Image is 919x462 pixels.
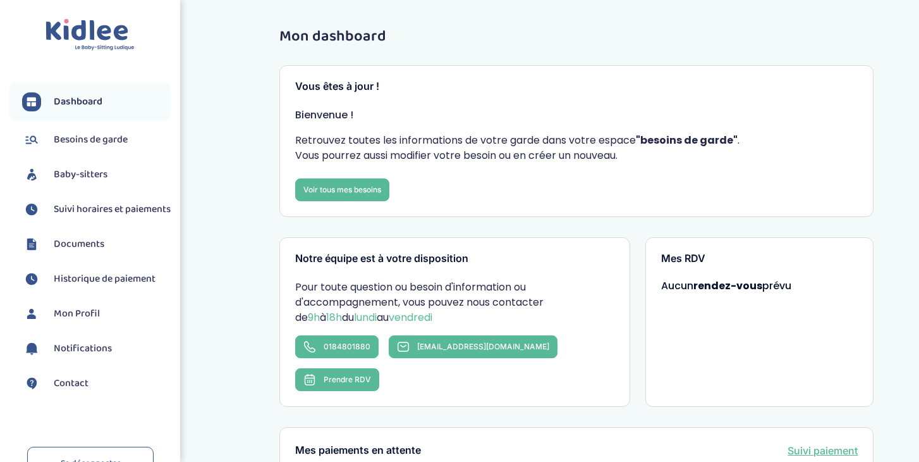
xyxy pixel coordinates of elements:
[22,130,41,149] img: besoin.svg
[22,270,41,289] img: suivihoraire.svg
[417,342,549,351] span: [EMAIL_ADDRESS][DOMAIN_NAME]
[54,167,107,182] span: Baby-sitters
[54,132,128,147] span: Besoins de garde
[295,108,858,123] p: Bienvenue !
[295,133,858,163] p: Retrouvez toutes les informations de votre garde dans votre espace . Vous pourrez aussi modifier ...
[22,165,171,184] a: Baby-sitters
[22,374,171,393] a: Contact
[54,94,102,109] span: Dashboard
[295,335,379,358] a: 0184801880
[324,342,370,351] span: 0184801880
[661,253,858,265] h3: Mes RDV
[22,130,171,149] a: Besoins de garde
[324,375,371,384] span: Prendre RDV
[295,178,389,201] a: Voir tous mes besoins
[54,237,104,252] span: Documents
[54,202,171,217] span: Suivi horaires et paiements
[46,19,135,51] img: logo.svg
[354,310,377,325] span: lundi
[22,200,41,219] img: suivihoraire.svg
[389,335,557,358] a: [EMAIL_ADDRESS][DOMAIN_NAME]
[295,445,421,456] h3: Mes paiements en attente
[295,253,614,265] h3: Notre équipe est à votre disposition
[636,133,738,147] strong: "besoins de garde"
[661,278,791,293] span: Aucun prévu
[22,92,41,111] img: dashboard.svg
[54,341,112,356] span: Notifications
[22,374,41,393] img: contact.svg
[308,310,320,325] span: 9h
[22,304,171,323] a: Mon Profil
[22,92,171,111] a: Dashboard
[54,272,155,287] span: Historique de paiement
[389,310,432,325] span: vendredi
[693,278,762,293] strong: rendez-vous
[22,270,171,289] a: Historique de paiement
[54,376,88,391] span: Contact
[788,443,858,458] a: Suivi paiement
[22,339,41,358] img: notification.svg
[295,368,379,391] button: Prendre RDV
[279,28,873,45] h1: Mon dashboard
[22,304,41,323] img: profil.svg
[22,165,41,184] img: babysitters.svg
[22,235,171,254] a: Documents
[295,280,614,325] p: Pour toute question ou besoin d'information ou d'accompagnement, vous pouvez nous contacter de à ...
[54,306,100,322] span: Mon Profil
[326,310,342,325] span: 18h
[295,81,858,92] h3: Vous êtes à jour !
[22,339,171,358] a: Notifications
[22,200,171,219] a: Suivi horaires et paiements
[22,235,41,254] img: documents.svg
